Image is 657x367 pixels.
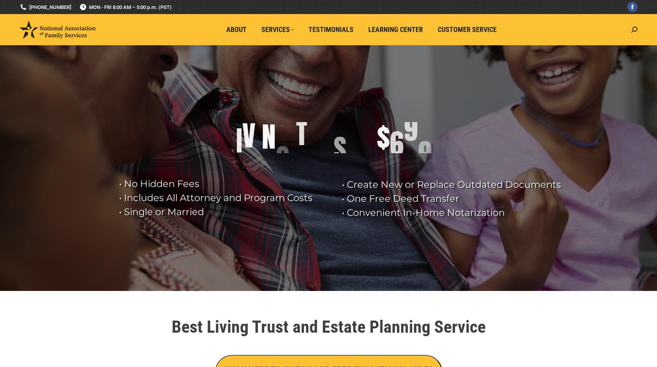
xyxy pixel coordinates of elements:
a: Learning Center [363,22,428,37]
a: Facebook page opens in new window [627,2,637,12]
a: [PHONE_NUMBER] [20,4,71,11]
div: 9 [404,113,418,145]
div: V [242,120,256,151]
img: National Association of Family Services [20,21,96,39]
div: $ [377,121,390,152]
span: Services [261,25,294,34]
span: MON - FRI 8:00 AM – 5:00 p.m. (PST) [79,4,172,11]
span: Testimonials [309,25,353,34]
div: 9 [418,138,432,169]
div: S [334,134,346,165]
a: About [221,22,252,37]
a: Testimonials [303,22,359,37]
div: N [262,121,276,152]
span: Learning Center [368,25,423,34]
rs-layer: • Create New or Replace Outdated Documents • One Free Deed Transfer • Convenient In-Home Notariza... [342,177,568,220]
span: Customer Service [438,25,497,34]
div: 6 [390,128,404,160]
div: G [276,143,289,174]
a: Customer Service [432,22,502,37]
div: T [296,118,307,149]
span: About [226,25,247,34]
rs-layer: • No Hidden Fees • Includes All Attorney and Program Costs • Single or Married [119,177,332,219]
h1: Best Living Trust and Estate Planning Service [110,318,547,335]
div: I [236,125,242,156]
div: L [225,95,236,126]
